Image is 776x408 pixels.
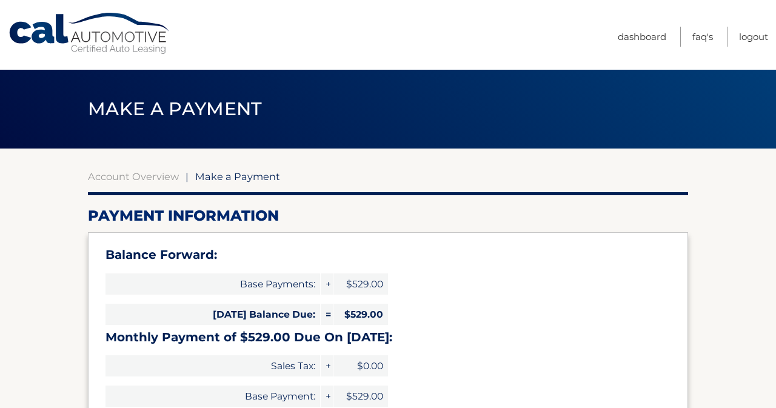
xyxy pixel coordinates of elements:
[105,355,320,376] span: Sales Tax:
[333,273,388,295] span: $529.00
[186,170,189,182] span: |
[333,386,388,407] span: $529.00
[105,273,320,295] span: Base Payments:
[8,12,172,55] a: Cal Automotive
[333,304,388,325] span: $529.00
[321,386,333,407] span: +
[105,304,320,325] span: [DATE] Balance Due:
[692,27,713,47] a: FAQ's
[88,170,179,182] a: Account Overview
[321,355,333,376] span: +
[105,386,320,407] span: Base Payment:
[321,273,333,295] span: +
[618,27,666,47] a: Dashboard
[195,170,280,182] span: Make a Payment
[105,247,671,263] h3: Balance Forward:
[321,304,333,325] span: =
[88,98,262,120] span: Make a Payment
[333,355,388,376] span: $0.00
[105,330,671,345] h3: Monthly Payment of $529.00 Due On [DATE]:
[739,27,768,47] a: Logout
[88,207,688,225] h2: Payment Information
